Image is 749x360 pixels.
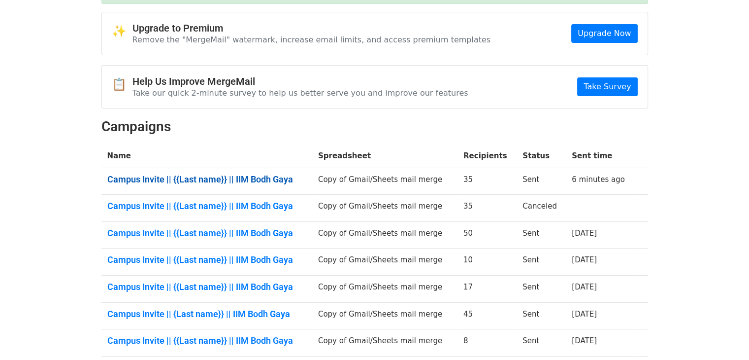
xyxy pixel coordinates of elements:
p: Take our quick 2-minute survey to help us better serve you and improve our features [132,88,468,98]
td: Sent [517,329,566,357]
th: Sent time [566,144,635,168]
td: 45 [457,302,517,329]
a: Campus Invite || {{Last name}} || IIM Bodh Gaya [107,201,306,212]
a: 6 minutes ago [572,175,625,184]
td: Sent [517,275,566,302]
a: Campus Invite || {{Last name}} || IIM Bodh Gaya [107,228,306,239]
p: Remove the "MergeMail" watermark, increase email limits, and access premium templates [132,35,491,45]
th: Spreadsheet [312,144,457,168]
a: [DATE] [572,336,597,345]
a: [DATE] [572,255,597,264]
td: Sent [517,168,566,195]
h2: Campaigns [101,118,648,135]
a: Campus Invite || {{Last name}} || IIM Bodh Gaya [107,254,306,265]
td: Copy of Gmail/Sheets mail merge [312,329,457,357]
td: Copy of Gmail/Sheets mail merge [312,275,457,302]
td: Copy of Gmail/Sheets mail merge [312,221,457,249]
a: Campus Invite || {{Last name}} || IIM Bodh Gaya [107,174,306,185]
td: 17 [457,275,517,302]
span: 📋 [112,77,132,92]
td: 50 [457,221,517,249]
td: 10 [457,249,517,276]
a: Take Survey [577,77,637,96]
td: 35 [457,195,517,222]
td: Sent [517,249,566,276]
a: [DATE] [572,283,597,291]
td: Copy of Gmail/Sheets mail merge [312,195,457,222]
a: Campus Invite || {{Last name}} || IIM Bodh Gaya [107,282,306,292]
td: Sent [517,302,566,329]
th: Name [101,144,312,168]
td: Copy of Gmail/Sheets mail merge [312,302,457,329]
a: Upgrade Now [571,24,637,43]
td: Canceled [517,195,566,222]
td: 8 [457,329,517,357]
th: Status [517,144,566,168]
span: ✨ [112,24,132,38]
a: [DATE] [572,229,597,238]
a: [DATE] [572,310,597,319]
td: 35 [457,168,517,195]
td: Copy of Gmail/Sheets mail merge [312,249,457,276]
iframe: Chat Widget [700,313,749,360]
td: Copy of Gmail/Sheets mail merge [312,168,457,195]
h4: Upgrade to Premium [132,22,491,34]
h4: Help Us Improve MergeMail [132,75,468,87]
a: Campus Invite || {{Last name}} || IIM Bodh Gaya [107,335,306,346]
th: Recipients [457,144,517,168]
td: Sent [517,221,566,249]
a: Campus Invite || {Last name}} || IIM Bodh Gaya [107,309,306,320]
